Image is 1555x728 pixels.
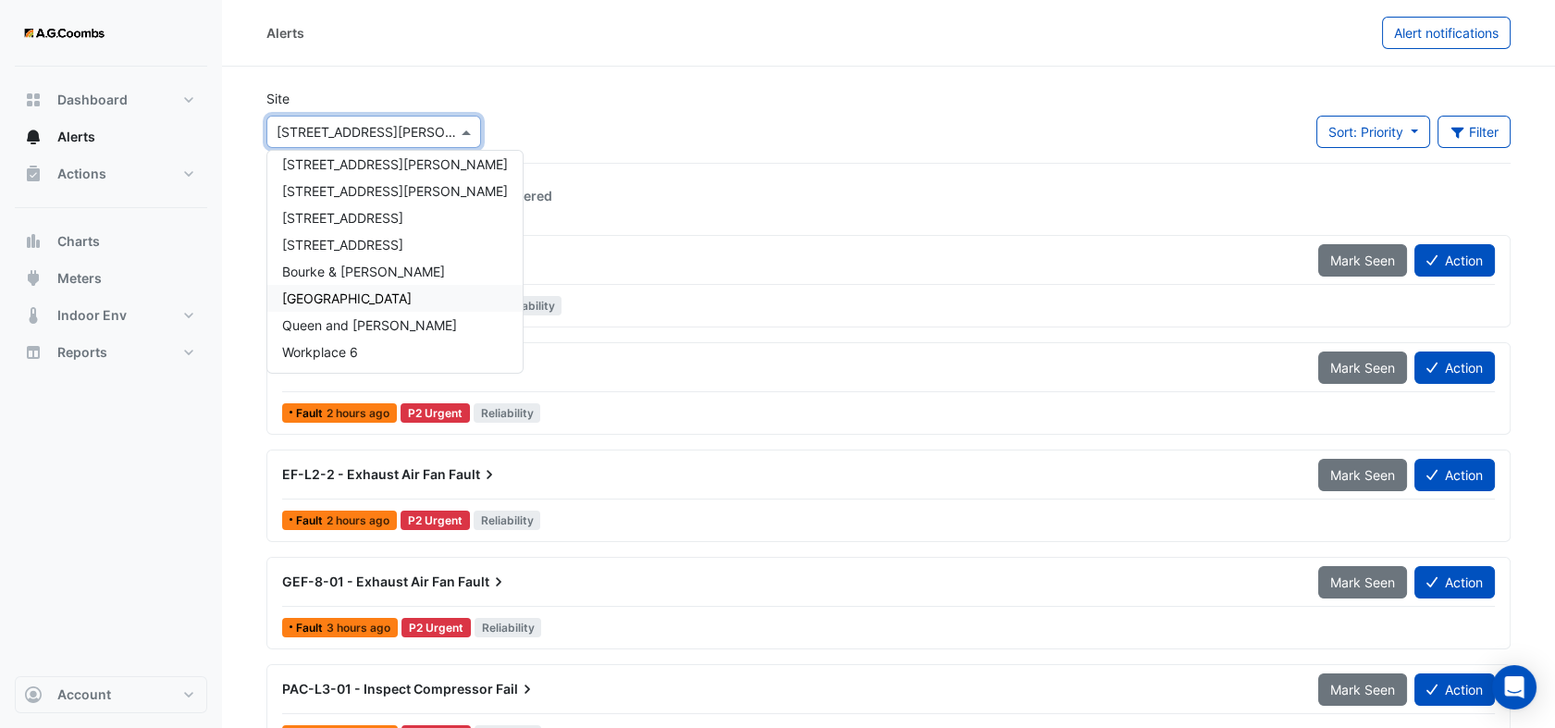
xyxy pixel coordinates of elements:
[1414,244,1495,277] button: Action
[1414,566,1495,598] button: Action
[282,681,493,697] span: PAC-L3-01 - Inspect Compressor
[495,296,562,315] span: Reliability
[24,343,43,362] app-icon: Reports
[327,406,389,420] span: Mon 06-Oct-2025 08:04 AEDT
[327,621,390,635] span: Mon 06-Oct-2025 07:18 AEDT
[1328,124,1403,140] span: Sort: Priority
[57,128,95,146] span: Alerts
[1438,116,1512,148] button: Filter
[1394,25,1499,41] span: Alert notifications
[15,118,207,155] button: Alerts
[282,156,508,172] span: [STREET_ADDRESS][PERSON_NAME]
[22,15,105,52] img: Company Logo
[266,23,304,43] div: Alerts
[282,344,358,360] span: Workplace 6
[1414,673,1495,706] button: Action
[401,618,471,637] div: P2 Urgent
[474,511,541,530] span: Reliability
[57,232,100,251] span: Charts
[57,685,111,704] span: Account
[282,317,457,333] span: Queen and [PERSON_NAME]
[1330,682,1395,697] span: Mark Seen
[296,408,327,419] span: Fault
[401,403,470,423] div: P2 Urgent
[458,573,508,591] span: Fault
[282,466,446,482] span: EF-L2-2 - Exhaust Air Fan
[57,343,107,362] span: Reports
[496,680,537,698] span: Fail
[57,165,106,183] span: Actions
[15,81,207,118] button: Dashboard
[24,269,43,288] app-icon: Meters
[282,183,508,199] span: [STREET_ADDRESS][PERSON_NAME]
[24,128,43,146] app-icon: Alerts
[15,334,207,371] button: Reports
[1414,459,1495,491] button: Action
[57,269,102,288] span: Meters
[1316,116,1430,148] button: Sort: Priority
[15,676,207,713] button: Account
[1318,673,1407,706] button: Mark Seen
[1318,352,1407,384] button: Mark Seen
[1492,665,1536,709] div: Open Intercom Messenger
[475,618,542,637] span: Reliability
[1330,360,1395,376] span: Mark Seen
[449,465,499,484] span: Fault
[24,165,43,183] app-icon: Actions
[15,260,207,297] button: Meters
[474,403,541,423] span: Reliability
[1330,467,1395,483] span: Mark Seen
[282,264,445,279] span: Bourke & [PERSON_NAME]
[282,574,455,589] span: GEF-8-01 - Exhaust Air Fan
[57,91,128,109] span: Dashboard
[15,297,207,334] button: Indoor Env
[296,623,327,634] span: Fault
[282,237,403,253] span: [STREET_ADDRESS]
[1318,459,1407,491] button: Mark Seen
[24,91,43,109] app-icon: Dashboard
[267,151,523,373] div: Options List
[1330,574,1395,590] span: Mark Seen
[282,210,403,226] span: [STREET_ADDRESS]
[401,511,470,530] div: P2 Urgent
[1382,17,1511,49] button: Alert notifications
[296,515,327,526] span: Fault
[24,232,43,251] app-icon: Charts
[266,89,290,108] label: Site
[1414,352,1495,384] button: Action
[327,513,389,527] span: Mon 06-Oct-2025 08:04 AEDT
[1330,253,1395,268] span: Mark Seen
[1318,244,1407,277] button: Mark Seen
[282,290,412,306] span: [GEOGRAPHIC_DATA]
[15,223,207,260] button: Charts
[15,155,207,192] button: Actions
[24,306,43,325] app-icon: Indoor Env
[1318,566,1407,598] button: Mark Seen
[57,306,127,325] span: Indoor Env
